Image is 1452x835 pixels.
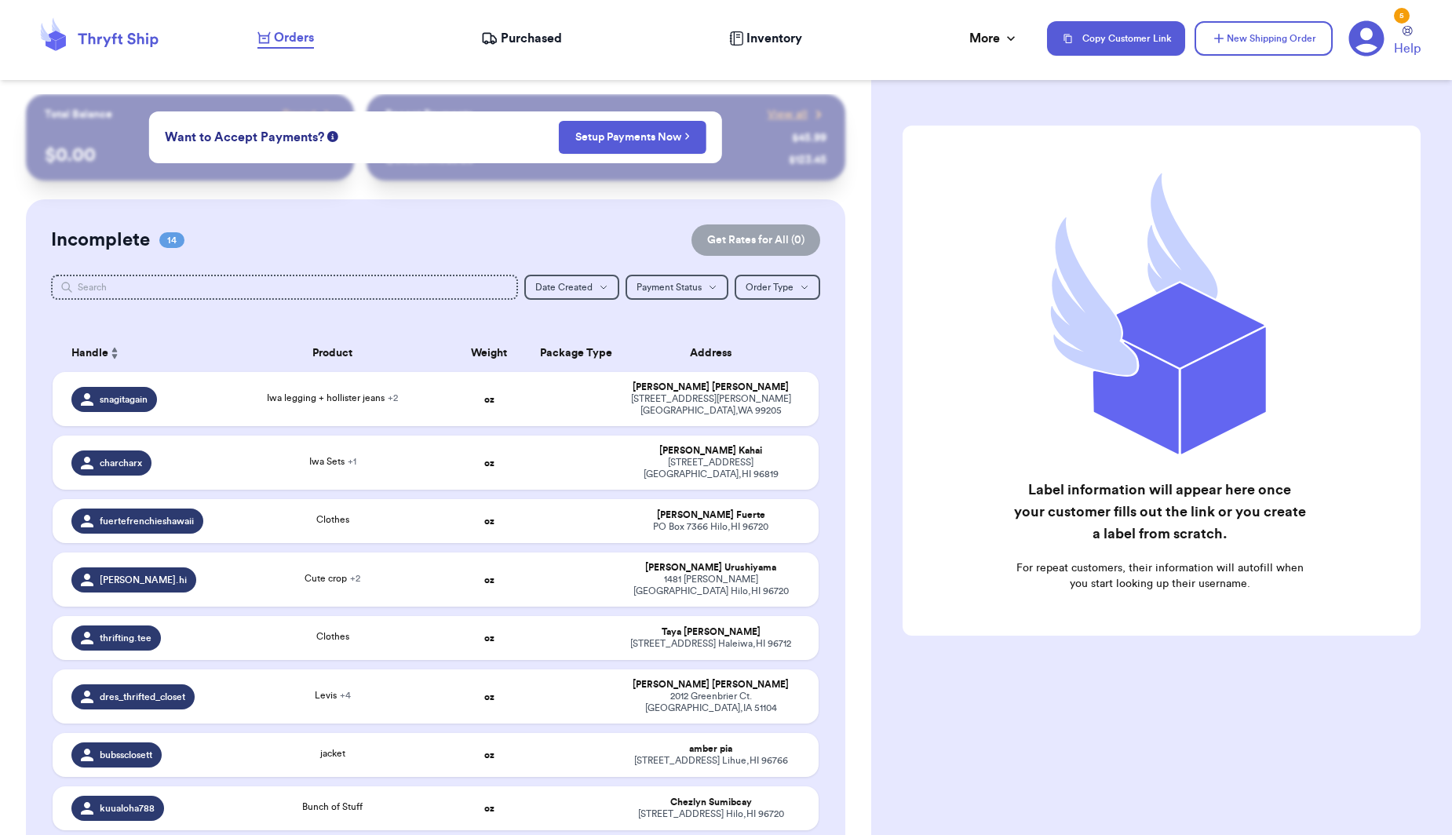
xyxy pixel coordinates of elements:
[350,574,360,583] span: + 2
[217,334,448,372] th: Product
[100,802,155,815] span: kuualoha788
[448,334,531,372] th: Weight
[71,345,108,362] span: Handle
[484,692,494,702] strong: oz
[283,107,335,122] a: Payout
[1013,560,1307,592] p: For repeat customers, their information will autofill when you start looking up their username.
[612,334,818,372] th: Address
[768,107,808,122] span: View all
[746,283,793,292] span: Order Type
[1394,26,1421,58] a: Help
[348,457,356,466] span: + 1
[622,393,799,417] div: [STREET_ADDRESS][PERSON_NAME] [GEOGRAPHIC_DATA] , WA 99205
[51,228,150,253] h2: Incomplete
[484,633,494,643] strong: oz
[315,691,351,700] span: Levis
[484,750,494,760] strong: oz
[340,691,351,700] span: + 4
[575,129,691,145] a: Setup Payments Now
[1047,21,1185,56] button: Copy Customer Link
[622,743,799,755] div: amber pia
[622,562,799,574] div: [PERSON_NAME] Urushiyama
[768,107,826,122] a: View all
[100,457,142,469] span: charcharx
[746,29,802,48] span: Inventory
[622,797,799,808] div: Chezlyn Sumibcay
[622,381,799,393] div: [PERSON_NAME] [PERSON_NAME]
[622,626,799,638] div: Taya [PERSON_NAME]
[789,152,826,168] div: $ 123.45
[51,275,517,300] input: Search
[100,515,194,527] span: fuertefrenchieshawaii
[267,393,398,403] span: Iwa legging + hollister jeans
[1348,20,1385,57] a: 5
[622,521,799,533] div: PO Box 7366 Hilo , HI 96720
[274,28,314,47] span: Orders
[637,283,702,292] span: Payment Status
[729,29,802,48] a: Inventory
[531,334,613,372] th: Package Type
[622,574,799,597] div: 1481 [PERSON_NAME][GEOGRAPHIC_DATA] Hilo , HI 96720
[622,457,799,480] div: [STREET_ADDRESS] [GEOGRAPHIC_DATA] , HI 96819
[100,393,148,406] span: snagitagain
[622,445,799,457] div: [PERSON_NAME] Kahai
[626,275,728,300] button: Payment Status
[735,275,820,300] button: Order Type
[385,107,472,122] p: Recent Payments
[1394,8,1410,24] div: 5
[257,28,314,49] a: Orders
[159,232,184,248] span: 14
[316,632,349,641] span: Clothes
[100,691,185,703] span: dres_thrifted_closet
[691,224,820,256] button: Get Rates for All (0)
[622,638,799,650] div: [STREET_ADDRESS] Haleiwa , HI 96712
[622,679,799,691] div: [PERSON_NAME] [PERSON_NAME]
[45,143,334,168] p: $ 0.00
[165,128,324,147] span: Want to Accept Payments?
[559,121,707,154] button: Setup Payments Now
[1394,39,1421,58] span: Help
[283,107,316,122] span: Payout
[622,808,799,820] div: [STREET_ADDRESS] Hilo , HI 96720
[100,749,152,761] span: bubssclosett
[484,804,494,813] strong: oz
[320,749,345,758] span: jacket
[316,515,349,524] span: Clothes
[484,575,494,585] strong: oz
[309,457,356,466] span: Iwa Sets
[388,393,398,403] span: + 2
[484,395,494,404] strong: oz
[792,130,826,146] div: $ 45.99
[1195,21,1333,56] button: New Shipping Order
[100,632,151,644] span: thrifting.tee
[305,574,360,583] span: Cute crop
[108,344,121,363] button: Sort ascending
[622,755,799,767] div: [STREET_ADDRESS] Lihue , HI 96766
[1013,479,1307,545] h2: Label information will appear here once your customer fills out the link or you create a label fr...
[302,802,363,811] span: Bunch of Stuff
[501,29,562,48] span: Purchased
[622,509,799,521] div: [PERSON_NAME] Fuerte
[100,574,187,586] span: [PERSON_NAME].hi
[484,516,494,526] strong: oz
[535,283,593,292] span: Date Created
[969,29,1019,48] div: More
[524,275,619,300] button: Date Created
[484,458,494,468] strong: oz
[622,691,799,714] div: 2012 Greenbrier Ct. [GEOGRAPHIC_DATA] , IA 51104
[481,29,562,48] a: Purchased
[45,107,112,122] p: Total Balance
